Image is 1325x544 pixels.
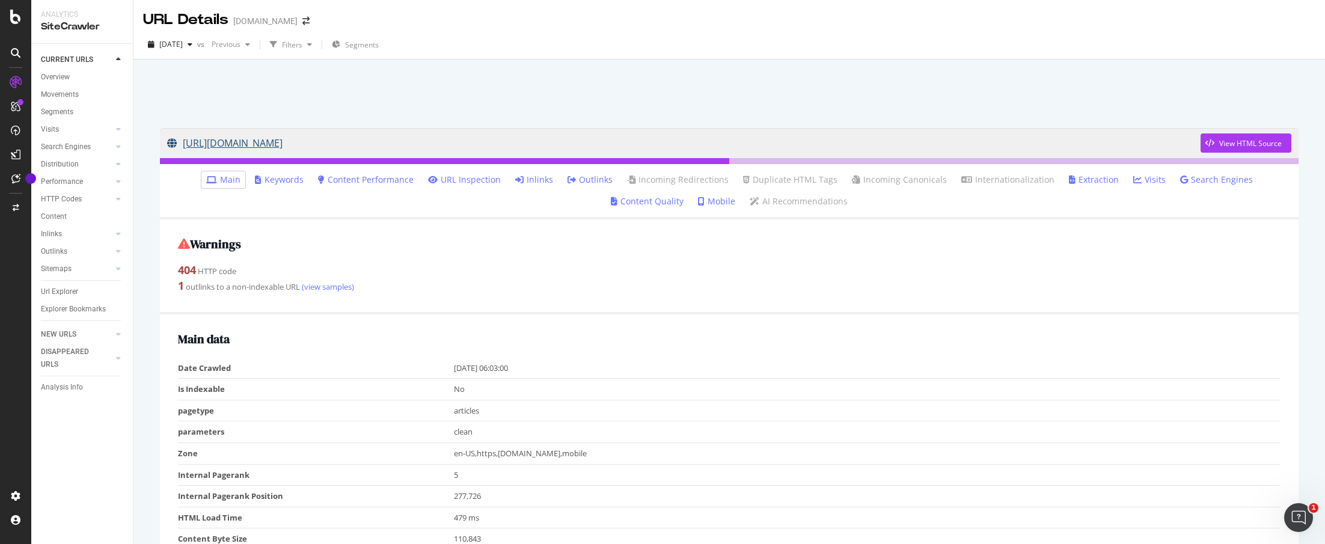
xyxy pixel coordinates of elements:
[41,106,124,118] a: Segments
[41,123,59,136] div: Visits
[41,123,112,136] a: Visits
[1309,503,1318,513] span: 1
[41,228,62,240] div: Inlinks
[1069,174,1119,186] a: Extraction
[41,158,112,171] a: Distribution
[178,421,454,443] td: parameters
[41,210,67,223] div: Content
[41,10,123,20] div: Analytics
[1219,138,1282,148] div: View HTML Source
[41,381,124,394] a: Analysis Info
[428,174,501,186] a: URL Inspection
[41,263,72,275] div: Sitemaps
[41,328,76,341] div: NEW URLS
[41,193,82,206] div: HTTP Codes
[318,174,414,186] a: Content Performance
[143,35,197,54] button: [DATE]
[454,464,1281,486] td: 5
[41,53,93,66] div: CURRENT URLS
[41,176,83,188] div: Performance
[41,106,73,118] div: Segments
[41,20,123,34] div: SiteCrawler
[178,486,454,507] td: Internal Pagerank Position
[345,40,379,50] span: Segments
[698,195,735,207] a: Mobile
[302,17,310,25] div: arrow-right-arrow-left
[568,174,613,186] a: Outlinks
[41,303,124,316] a: Explorer Bookmarks
[1180,174,1253,186] a: Search Engines
[611,195,684,207] a: Content Quality
[454,379,1281,400] td: No
[41,245,67,258] div: Outlinks
[207,35,255,54] button: Previous
[743,174,837,186] a: Duplicate HTML Tags
[454,421,1281,443] td: clean
[178,237,1281,251] h2: Warnings
[41,346,112,371] a: DISAPPEARED URLS
[41,328,112,341] a: NEW URLS
[178,263,1281,278] div: HTTP code
[167,128,1201,158] a: [URL][DOMAIN_NAME]
[178,379,454,400] td: Is Indexable
[454,486,1281,507] td: 277,726
[206,174,240,186] a: Main
[41,193,112,206] a: HTTP Codes
[233,15,298,27] div: [DOMAIN_NAME]
[207,39,240,49] span: Previous
[41,141,91,153] div: Search Engines
[1284,503,1313,532] iframe: Intercom live chat
[178,507,454,528] td: HTML Load Time
[852,174,947,186] a: Incoming Canonicals
[197,39,207,49] span: vs
[327,35,384,54] button: Segments
[41,303,106,316] div: Explorer Bookmarks
[961,174,1054,186] a: Internationalization
[1201,133,1291,153] button: View HTML Source
[159,39,183,49] span: 2025 Sep. 7th
[41,381,83,394] div: Analysis Info
[178,278,184,293] strong: 1
[454,358,1281,379] td: [DATE] 06:03:00
[178,263,196,277] strong: 404
[454,442,1281,464] td: en-US,https,[DOMAIN_NAME],mobile
[41,53,112,66] a: CURRENT URLS
[41,176,112,188] a: Performance
[41,71,70,84] div: Overview
[750,195,848,207] a: AI Recommendations
[178,278,1281,294] div: outlinks to a non-indexable URL
[41,245,112,258] a: Outlinks
[178,464,454,486] td: Internal Pagerank
[265,35,317,54] button: Filters
[178,442,454,464] td: Zone
[282,40,302,50] div: Filters
[41,141,112,153] a: Search Engines
[41,158,79,171] div: Distribution
[41,71,124,84] a: Overview
[41,286,124,298] a: Url Explorer
[41,286,78,298] div: Url Explorer
[41,228,112,240] a: Inlinks
[41,263,112,275] a: Sitemaps
[300,281,354,292] a: (view samples)
[454,507,1281,528] td: 479 ms
[178,332,1281,346] h2: Main data
[41,346,102,371] div: DISAPPEARED URLS
[41,88,124,101] a: Movements
[454,400,1281,421] td: articles
[41,210,124,223] a: Content
[143,10,228,30] div: URL Details
[1133,174,1166,186] a: Visits
[178,400,454,421] td: pagetype
[515,174,553,186] a: Inlinks
[255,174,304,186] a: Keywords
[627,174,729,186] a: Incoming Redirections
[178,358,454,379] td: Date Crawled
[25,173,36,184] div: Tooltip anchor
[41,88,79,101] div: Movements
